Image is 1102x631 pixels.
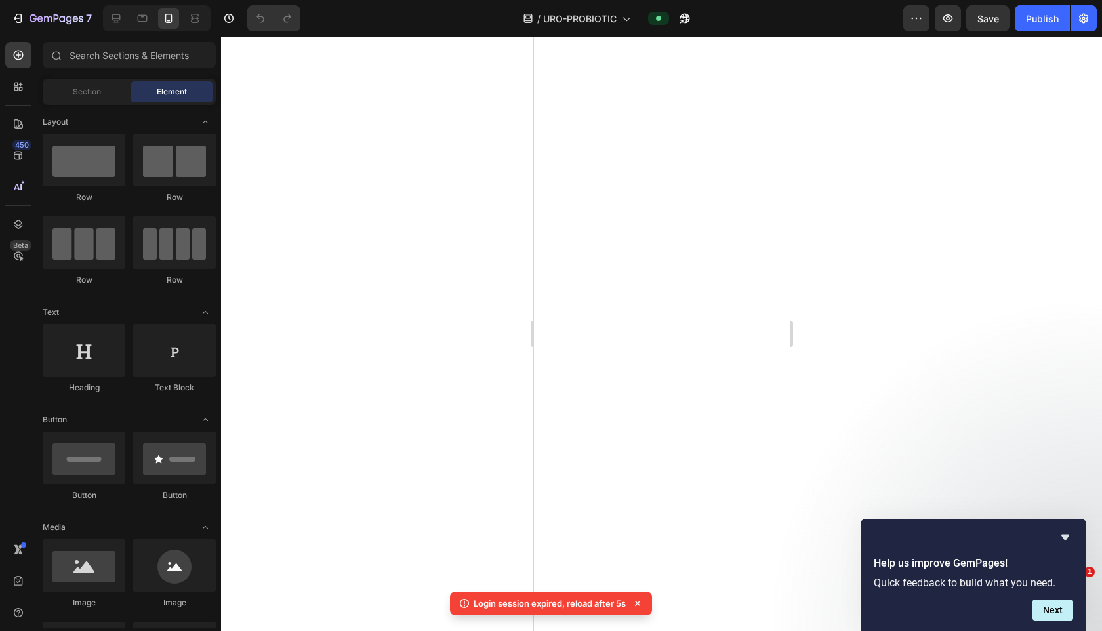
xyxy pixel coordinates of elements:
span: Toggle open [195,409,216,430]
div: Beta [10,240,31,251]
iframe: Design area [534,37,790,631]
div: Row [133,192,216,203]
p: Quick feedback to build what you need. [874,577,1073,589]
span: Element [157,86,187,98]
span: 1 [1084,567,1095,577]
span: URO-PROBIOTIC [543,12,617,26]
div: Publish [1026,12,1059,26]
div: Row [43,274,125,286]
span: Section [73,86,101,98]
span: Text [43,306,59,318]
input: Search Sections & Elements [43,42,216,68]
div: Undo/Redo [247,5,300,31]
div: Row [43,192,125,203]
button: Next question [1032,600,1073,621]
h2: Help us improve GemPages! [874,556,1073,571]
span: Button [43,414,67,426]
span: Layout [43,116,68,128]
button: 7 [5,5,98,31]
span: Toggle open [195,517,216,538]
div: Image [43,597,125,609]
button: Publish [1015,5,1070,31]
div: Heading [43,382,125,394]
span: Toggle open [195,112,216,132]
div: Image [133,597,216,609]
div: Row [133,274,216,286]
div: Help us improve GemPages! [874,529,1073,621]
span: Toggle open [195,302,216,323]
p: Login session expired, reload after 5s [474,597,626,610]
span: Save [977,13,999,24]
button: Save [966,5,1010,31]
div: Button [43,489,125,501]
button: Hide survey [1057,529,1073,545]
div: 450 [12,140,31,150]
span: Media [43,521,66,533]
span: / [537,12,541,26]
div: Text Block [133,382,216,394]
div: Button [133,489,216,501]
p: 7 [86,10,92,26]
